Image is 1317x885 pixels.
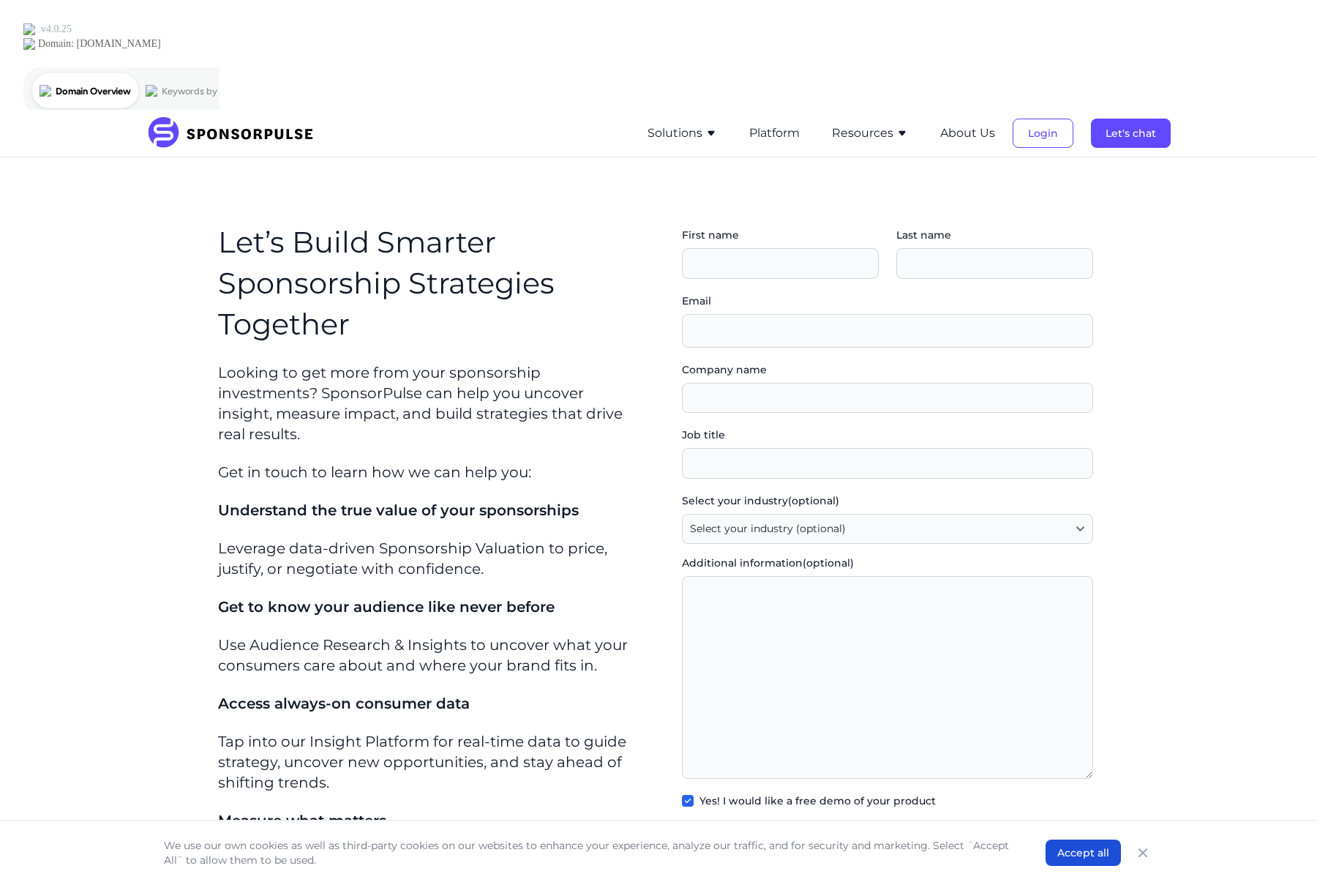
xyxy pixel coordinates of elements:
[940,127,995,140] a: About Us
[162,86,247,96] div: Keywords by Traffic
[218,501,579,519] span: Understand the true value of your sponsorships
[699,793,936,808] label: Yes! I would like a free demo of your product
[56,86,131,96] div: Domain Overview
[682,294,1093,308] label: Email
[682,427,1093,442] label: Job title
[1091,127,1171,140] a: Let's chat
[218,462,641,482] p: Get in touch to learn how we can help you:
[146,117,324,149] img: SponsorPulse
[682,493,1093,508] label: Select your industry (optional)
[682,556,1093,570] label: Additional information (optional)
[1046,840,1121,866] button: Accept all
[682,228,879,242] label: First name
[23,23,35,35] img: logo_orange.svg
[41,23,72,35] div: v 4.0.25
[1244,815,1317,885] iframe: Chat Widget
[218,222,641,345] h1: Let’s Build Smarter Sponsorship Strategies Together
[218,695,470,712] span: Access always-on consumer data
[682,362,1093,377] label: Company name
[146,85,157,97] img: tab_keywords_by_traffic_grey.svg
[218,635,641,676] p: Use Audience Research & Insights to uncover what your consumers care about and where your brand f...
[1013,119,1073,148] button: Login
[832,124,908,142] button: Resources
[40,85,51,97] img: tab_domain_overview_orange.svg
[896,228,1093,242] label: Last name
[1133,843,1153,863] button: Close
[218,812,386,829] span: Measure what matters
[23,38,35,50] img: website_grey.svg
[38,38,161,50] div: Domain: [DOMAIN_NAME]
[648,124,717,142] button: Solutions
[749,127,800,140] a: Platform
[1091,119,1171,148] button: Let's chat
[218,362,641,444] p: Looking to get more from your sponsorship investments? SponsorPulse can help you uncover insight,...
[164,838,1016,867] p: We use our own cookies as well as third-party cookies on our websites to enhance your experience,...
[1013,127,1073,140] a: Login
[218,598,555,616] span: Get to know your audience like never before
[940,124,995,142] button: About Us
[218,538,641,579] p: Leverage data-driven Sponsorship Valuation to price, justify, or negotiate with confidence.
[218,731,641,793] p: Tap into our Insight Platform for real-time data to guide strategy, uncover new opportunities, an...
[749,124,800,142] button: Platform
